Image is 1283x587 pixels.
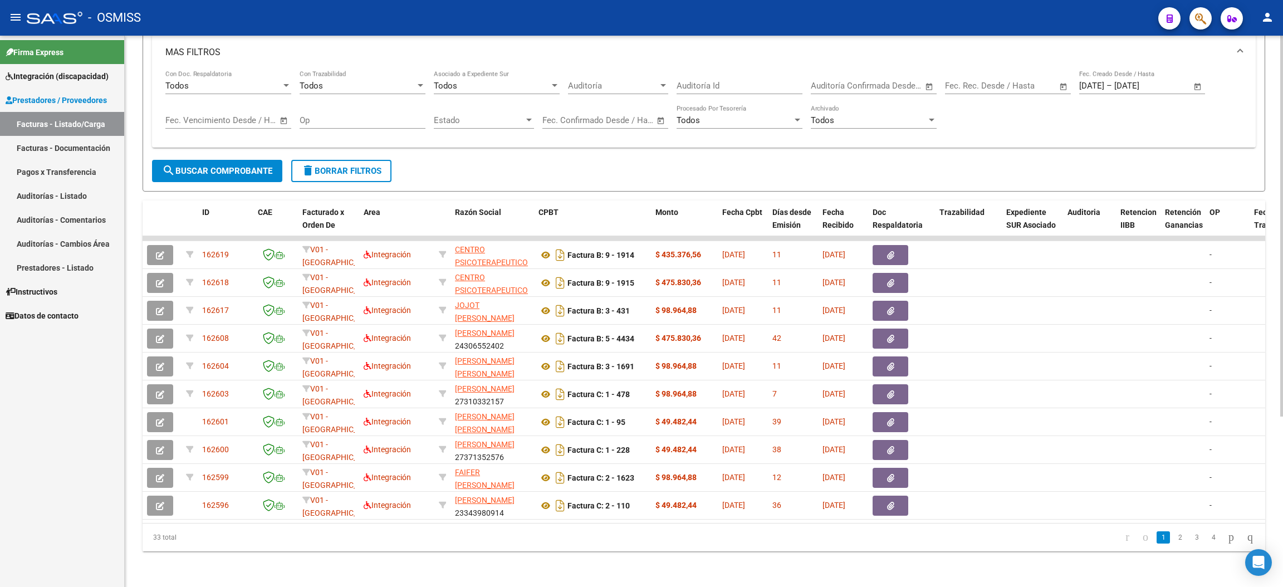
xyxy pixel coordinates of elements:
span: [DATE] [722,334,745,343]
strong: Factura C: 1 - 95 [567,418,625,427]
strong: Factura B: 5 - 4434 [567,334,634,343]
span: - [1209,334,1212,343]
div: MAS FILTROS [152,70,1256,148]
datatable-header-cell: CPBT [534,200,651,250]
datatable-header-cell: OP [1205,200,1250,250]
i: Descargar documento [553,497,567,515]
span: [DATE] [822,389,845,398]
strong: Factura B: 3 - 431 [567,306,630,315]
div: 24306552402 [455,327,530,350]
span: Integración [364,306,411,315]
mat-icon: menu [9,11,22,24]
i: Descargar documento [553,330,567,348]
span: [PERSON_NAME] [PERSON_NAME] [455,356,515,378]
span: Monto [655,208,678,217]
div: 23343980914 [455,494,530,517]
strong: Factura C: 1 - 478 [567,390,630,399]
span: 162599 [202,473,229,482]
span: Integración [364,250,411,259]
span: JOJOT [PERSON_NAME] [455,301,515,322]
span: [DATE] [722,278,745,287]
span: 42 [772,334,781,343]
datatable-header-cell: Monto [651,200,718,250]
datatable-header-cell: ID [198,200,253,250]
span: [PERSON_NAME] [455,496,515,505]
span: Fecha Recibido [822,208,854,229]
span: Integración [364,417,411,426]
strong: $ 98.964,88 [655,473,697,482]
span: - [1209,361,1212,370]
span: CENTRO PSICOTERAPEUTICO [GEOGRAPHIC_DATA] S.A [455,273,530,320]
span: Facturado x Orden De [302,208,344,229]
span: Todos [300,81,323,91]
datatable-header-cell: Trazabilidad [935,200,1002,250]
span: 12 [772,473,781,482]
button: Open calendar [278,114,291,127]
span: Datos de contacto [6,310,79,322]
span: 162617 [202,306,229,315]
span: - [1209,473,1212,482]
span: - [1209,306,1212,315]
span: [PERSON_NAME] [455,329,515,337]
span: Auditoria [1067,208,1100,217]
span: Expediente SUR Asociado [1006,208,1056,229]
span: Borrar Filtros [301,166,381,176]
mat-expansion-panel-header: MAS FILTROS [152,35,1256,70]
span: OP [1209,208,1220,217]
input: Start date [945,81,981,91]
a: go to previous page [1138,531,1153,544]
datatable-header-cell: Auditoria [1063,200,1116,250]
span: Retención Ganancias [1165,208,1203,229]
button: Open calendar [1192,80,1204,93]
span: Todos [677,115,700,125]
span: Integración (discapacidad) [6,70,109,82]
button: Open calendar [1057,80,1070,93]
span: - [1209,501,1212,510]
span: 162600 [202,445,229,454]
div: 30712040145 [455,243,530,267]
mat-icon: search [162,164,175,177]
span: Integración [364,445,411,454]
a: 3 [1190,531,1203,544]
span: 11 [772,250,781,259]
span: [DATE] [722,417,745,426]
span: Trazabilidad [939,208,985,217]
div: 24261927825 [455,299,530,322]
span: Retencion IIBB [1120,208,1157,229]
input: Start date [165,115,202,125]
input: End date [589,115,643,125]
i: Descargar documento [553,302,567,320]
span: [DATE] [722,306,745,315]
span: 38 [772,445,781,454]
div: 30712040145 [455,271,530,295]
span: [DATE] [822,361,845,370]
span: Auditoría [568,81,658,91]
strong: $ 98.964,88 [655,361,697,370]
span: Doc Respaldatoria [873,208,923,229]
span: [DATE] [822,473,845,482]
a: go to next page [1223,531,1239,544]
span: [PERSON_NAME] [PERSON_NAME] [455,412,515,434]
input: End date [857,81,911,91]
strong: $ 98.964,88 [655,389,697,398]
i: Descargar documento [553,413,567,431]
datatable-header-cell: Retención Ganancias [1160,200,1205,250]
span: - OSMISS [88,6,141,30]
button: Buscar Comprobante [152,160,282,182]
datatable-header-cell: Fecha Recibido [818,200,868,250]
span: CAE [258,208,272,217]
i: Descargar documento [553,441,567,459]
span: - [1209,417,1212,426]
datatable-header-cell: Razón Social [450,200,534,250]
strong: $ 475.830,36 [655,334,701,343]
span: Firma Express [6,46,63,58]
i: Descargar documento [553,469,567,487]
span: [DATE] [822,445,845,454]
mat-panel-title: MAS FILTROS [165,46,1229,58]
span: - [1209,389,1212,398]
strong: Factura B: 3 - 1691 [567,362,634,371]
input: Start date [811,81,847,91]
div: 27262822074 [455,355,530,378]
div: 27310332157 [455,383,530,406]
span: [DATE] [822,334,845,343]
